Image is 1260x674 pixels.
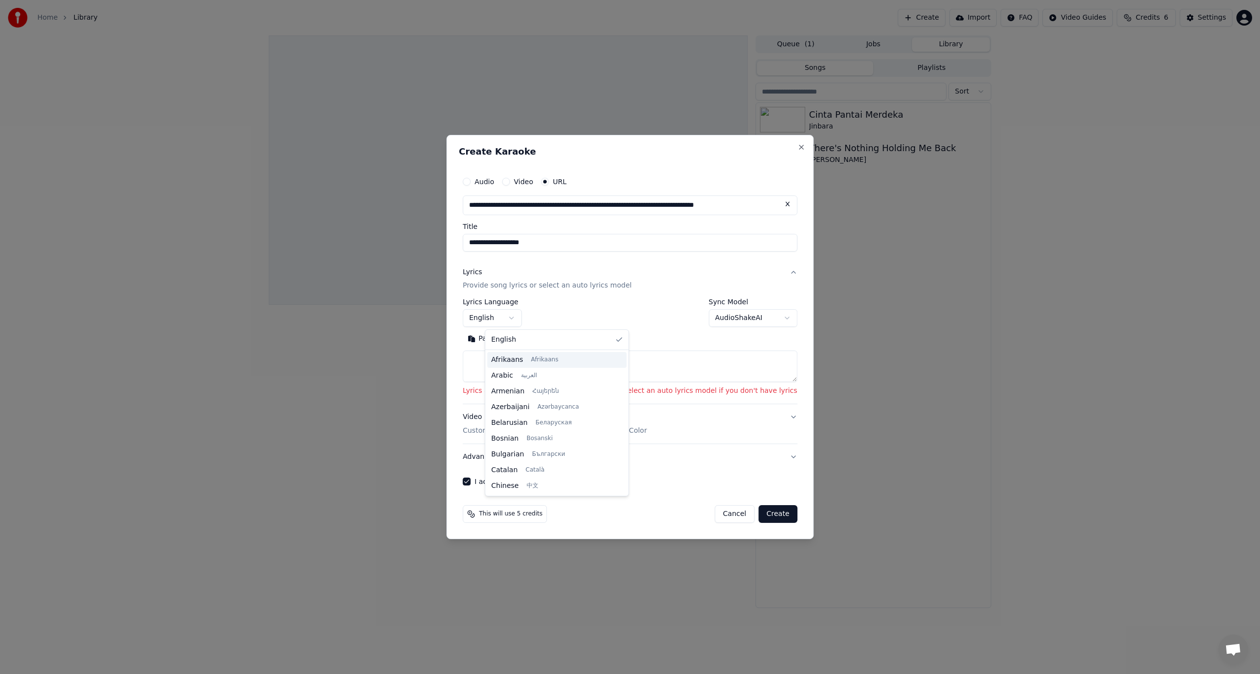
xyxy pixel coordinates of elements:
[527,482,538,490] span: 中文
[537,403,579,411] span: Azərbaycanca
[535,419,572,427] span: Беларуская
[491,386,525,396] span: Armenian
[527,435,553,443] span: Bosanski
[491,418,528,428] span: Belarusian
[491,481,519,491] span: Chinese
[491,355,523,365] span: Afrikaans
[491,402,530,412] span: Azerbaijani
[532,450,565,458] span: Български
[491,371,513,381] span: Arabic
[526,466,544,474] span: Català
[491,335,516,345] span: English
[533,387,559,395] span: Հայերեն
[491,465,518,475] span: Catalan
[491,449,524,459] span: Bulgarian
[491,434,519,444] span: Bosnian
[531,356,559,364] span: Afrikaans
[521,372,537,380] span: العربية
